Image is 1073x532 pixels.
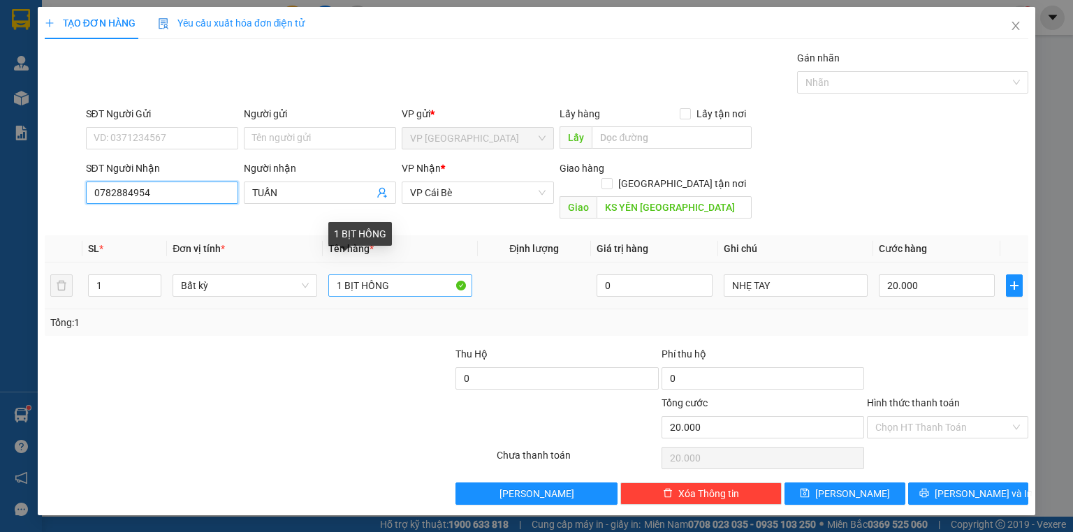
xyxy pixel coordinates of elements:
div: Chưa thanh toán [495,448,659,472]
button: deleteXóa Thông tin [620,482,782,505]
input: 0 [597,274,713,297]
label: Gán nhãn [797,52,840,64]
span: TẠO ĐƠN HÀNG [45,17,136,29]
span: SL [88,243,99,254]
span: Tổng cước [662,397,708,408]
button: Close [996,7,1035,46]
span: Giao hàng [560,163,604,174]
label: Hình thức thanh toán [867,397,960,408]
span: VP Nhận [402,163,441,174]
span: printer [919,488,929,499]
span: Đơn vị tính [173,243,225,254]
span: save [800,488,810,499]
span: Cước hàng [879,243,927,254]
span: close [1010,20,1021,31]
span: [PERSON_NAME] [499,486,574,501]
span: Xóa Thông tin [678,486,739,501]
button: plus [1006,274,1023,297]
div: Người gửi [244,106,396,121]
div: Tổng: 1 [50,315,415,330]
span: delete [663,488,673,499]
input: Dọc đường [592,126,752,149]
span: VP Sài Gòn [410,128,546,149]
button: delete [50,274,73,297]
span: Lấy hàng [560,108,600,119]
div: VP gửi [402,106,554,121]
span: VP Cái Bè [410,182,546,203]
input: Ghi Chú [724,274,868,297]
button: [PERSON_NAME] [455,482,617,505]
span: Lấy tận nơi [691,106,752,121]
div: SĐT Người Nhận [86,161,238,176]
span: Bất kỳ [181,275,308,296]
span: Giao [560,196,597,219]
div: SĐT Người Gửi [86,106,238,121]
img: icon [158,18,169,29]
div: 1 BỊT HỒNG [328,222,392,246]
span: plus [45,18,54,28]
span: Định lượng [509,243,559,254]
span: user-add [377,187,388,198]
span: Yêu cầu xuất hóa đơn điện tử [158,17,305,29]
input: Dọc đường [597,196,752,219]
div: Người nhận [244,161,396,176]
th: Ghi chú [718,235,873,263]
span: plus [1007,280,1022,291]
span: Giá trị hàng [597,243,648,254]
span: [PERSON_NAME] [815,486,890,501]
div: Phí thu hộ [662,346,864,367]
input: VD: Bàn, Ghế [328,274,472,297]
span: Thu Hộ [455,348,488,360]
button: save[PERSON_NAME] [784,482,905,505]
span: [GEOGRAPHIC_DATA] tận nơi [613,176,752,191]
span: Lấy [560,126,592,149]
span: [PERSON_NAME] và In [935,486,1032,501]
button: printer[PERSON_NAME] và In [908,482,1029,505]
